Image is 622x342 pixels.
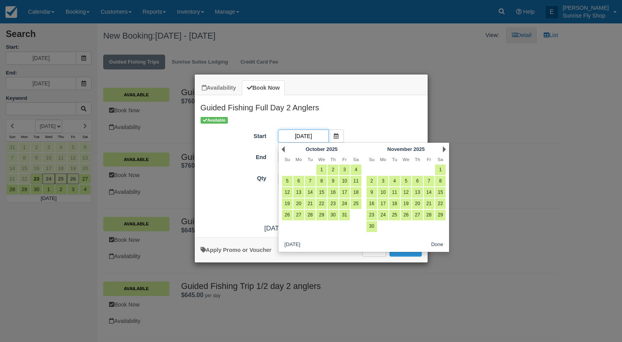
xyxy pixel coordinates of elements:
a: 2 [328,165,338,175]
span: Saturday [353,157,359,162]
a: 29 [316,210,327,220]
a: 27 [412,210,423,220]
a: 9 [367,187,377,198]
span: Friday [427,157,431,162]
a: 27 [293,210,304,220]
a: 10 [378,187,388,198]
a: 28 [305,210,315,220]
a: 24 [339,198,350,209]
a: 30 [367,221,377,232]
a: 9 [328,176,338,186]
a: 20 [293,198,304,209]
a: 30 [328,210,338,220]
a: 11 [351,176,361,186]
a: 29 [435,210,446,220]
span: Thursday [415,157,420,162]
div: : [195,223,428,233]
span: 2025 [414,146,425,152]
a: 19 [401,198,411,209]
a: 26 [401,210,411,220]
span: Wednesday [318,157,325,162]
div: Item Modal [195,95,428,233]
span: Sunday [369,157,374,162]
a: 17 [378,198,388,209]
span: Monday [380,157,386,162]
a: 7 [305,176,315,186]
a: 1 [435,165,446,175]
a: 6 [412,176,423,186]
a: 28 [424,210,434,220]
a: 5 [401,176,411,186]
a: 14 [305,187,315,198]
span: Monday [296,157,302,162]
a: 11 [389,187,400,198]
a: Apply Voucher [201,247,271,253]
a: 15 [435,187,446,198]
span: Tuesday [392,157,397,162]
a: 13 [293,187,304,198]
span: 2025 [326,146,338,152]
a: Book Now [242,80,285,96]
span: Sunday [284,157,290,162]
label: End [195,151,272,161]
a: 7 [424,176,434,186]
a: 19 [282,198,292,209]
a: Prev [282,146,285,152]
a: 15 [316,187,327,198]
a: 23 [367,210,377,220]
a: 4 [389,176,400,186]
a: 18 [389,198,400,209]
label: Qty [195,172,272,183]
span: Tuesday [308,157,313,162]
a: 6 [293,176,304,186]
a: 8 [316,176,327,186]
a: 17 [339,187,350,198]
span: Friday [342,157,347,162]
a: 25 [351,198,361,209]
a: 31 [339,210,350,220]
a: 1 [316,165,327,175]
a: 25 [389,210,400,220]
button: [DATE] [282,240,303,250]
span: Available [201,117,228,124]
a: 24 [378,210,388,220]
a: 2 [367,176,377,186]
span: Thursday [330,157,336,162]
a: 10 [339,176,350,186]
label: Start [195,129,272,140]
button: Done [428,240,446,250]
a: 21 [305,198,315,209]
span: Saturday [438,157,443,162]
a: Availability [197,80,241,96]
a: 8 [435,176,446,186]
a: 26 [282,210,292,220]
a: 21 [424,198,434,209]
a: 20 [412,198,423,209]
span: October [306,146,325,152]
span: [DATE] - [DATE] [264,224,313,232]
a: 23 [328,198,338,209]
a: 12 [282,187,292,198]
a: 16 [367,198,377,209]
a: 4 [351,165,361,175]
a: 18 [351,187,361,198]
a: 22 [316,198,327,209]
span: November [388,146,412,152]
a: 3 [378,176,388,186]
a: 5 [282,176,292,186]
a: 22 [435,198,446,209]
a: Next [443,146,446,152]
a: 16 [328,187,338,198]
a: 14 [424,187,434,198]
a: 13 [412,187,423,198]
a: 3 [339,165,350,175]
a: 12 [401,187,411,198]
span: Wednesday [403,157,409,162]
h2: Guided Fishing Full Day 2 Anglers [195,95,428,115]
